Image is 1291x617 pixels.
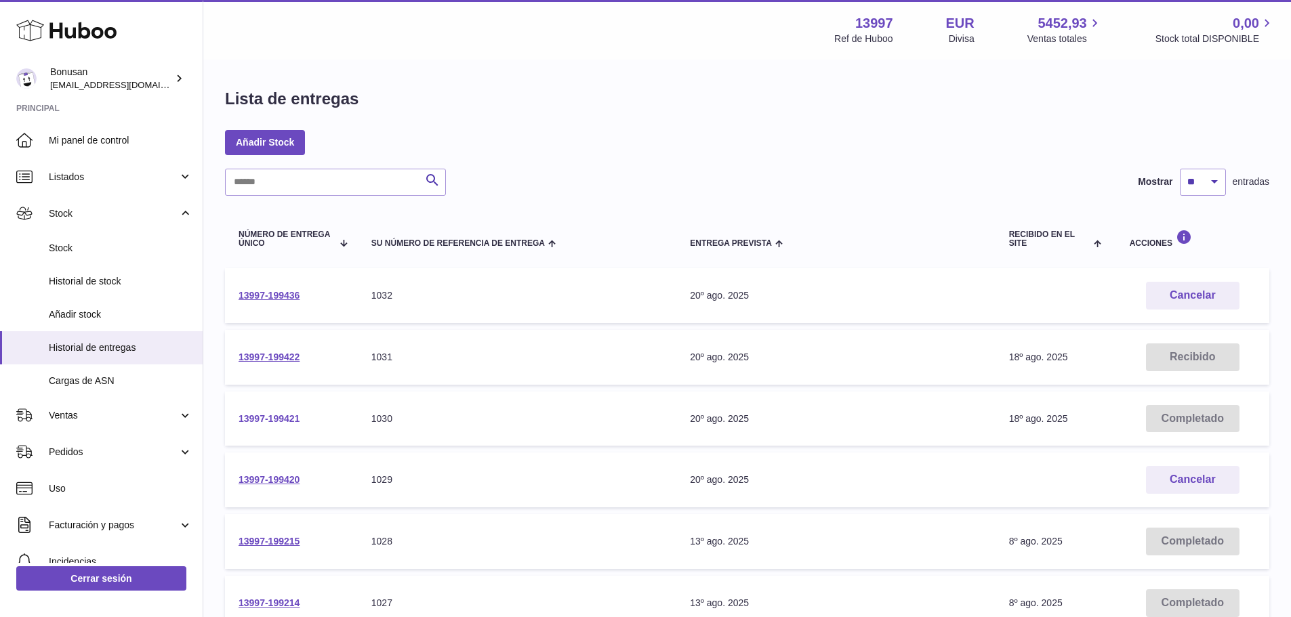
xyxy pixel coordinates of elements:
label: Mostrar [1138,175,1172,188]
div: 1029 [371,473,663,486]
a: 13997-199215 [239,536,300,547]
span: Su número de referencia de entrega [371,239,545,248]
div: 1032 [371,289,663,302]
span: Stock [49,207,178,220]
span: Listados [49,171,178,184]
a: 13997-199214 [239,597,300,608]
span: Uso [49,482,192,495]
span: 18º ago. 2025 [1009,352,1068,362]
span: Cargas de ASN [49,375,192,387]
div: 1027 [371,597,663,610]
span: 18º ago. 2025 [1009,413,1068,424]
div: Bonusan [50,66,172,91]
span: Stock [49,242,192,255]
div: 13º ago. 2025 [690,597,981,610]
span: [EMAIL_ADDRESS][DOMAIN_NAME] [50,79,199,90]
a: 13997-199420 [239,474,300,485]
span: Mi panel de control [49,134,192,147]
span: Número de entrega único [239,230,332,248]
span: Historial de stock [49,275,192,288]
span: 8º ago. 2025 [1009,536,1063,547]
span: 8º ago. 2025 [1009,597,1063,608]
a: 13997-199422 [239,352,300,362]
button: Cancelar [1146,282,1239,310]
a: Añadir Stock [225,130,305,154]
a: 13997-199421 [239,413,300,424]
div: Ref de Huboo [834,33,893,45]
h1: Lista de entregas [225,88,358,110]
span: Ventas [49,409,178,422]
a: Cerrar sesión [16,566,186,591]
span: 0,00 [1233,14,1259,33]
a: 5452,93 Ventas totales [1027,14,1103,45]
button: Cancelar [1146,466,1239,494]
div: Divisa [949,33,975,45]
img: info@bonusan.es [16,68,37,89]
span: Facturación y pagos [49,519,178,532]
a: 13997-199436 [239,290,300,301]
span: Stock total DISPONIBLE [1155,33,1275,45]
div: 20º ago. 2025 [690,289,981,302]
span: Incidencias [49,555,192,568]
div: Acciones [1130,230,1256,248]
strong: 13997 [855,14,893,33]
span: Pedidos [49,446,178,459]
div: 1030 [371,412,663,425]
div: 1028 [371,535,663,548]
div: 1031 [371,351,663,364]
div: 20º ago. 2025 [690,412,981,425]
span: Ventas totales [1027,33,1103,45]
div: 13º ago. 2025 [690,535,981,548]
span: Entrega prevista [690,239,772,248]
span: Añadir stock [49,308,192,321]
span: 5452,93 [1038,14,1086,33]
a: 0,00 Stock total DISPONIBLE [1155,14,1275,45]
span: Historial de entregas [49,341,192,354]
div: 20º ago. 2025 [690,351,981,364]
strong: EUR [946,14,975,33]
span: Recibido en el site [1009,230,1091,248]
span: entradas [1233,175,1269,188]
div: 20º ago. 2025 [690,473,981,486]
